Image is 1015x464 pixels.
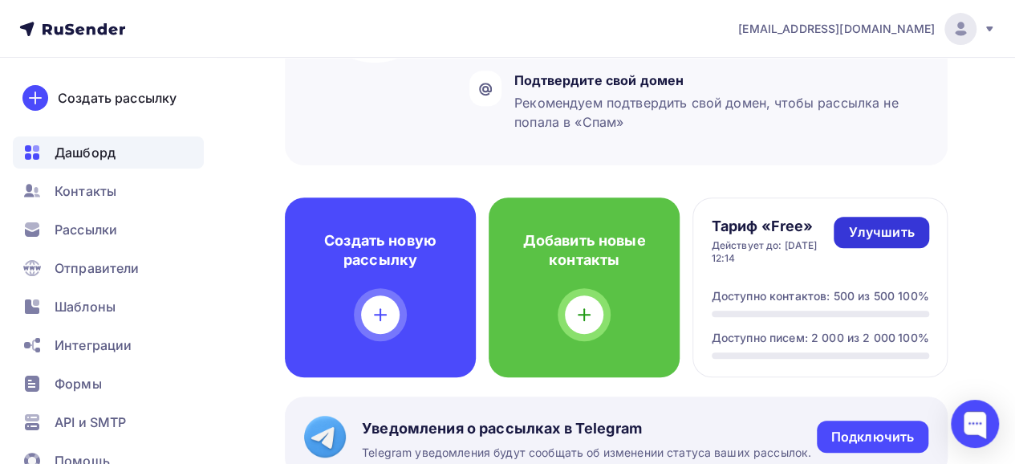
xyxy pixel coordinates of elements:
[712,288,895,304] div: Доступно контактов: 500 из 500
[738,21,935,37] span: [EMAIL_ADDRESS][DOMAIN_NAME]
[514,93,914,132] div: Рекомендуем подтвердить свой домен, чтобы рассылка не попала в «Спам»
[362,419,811,438] span: Уведомления о рассылках в Telegram
[55,374,102,393] span: Формы
[362,445,811,461] span: Telegram уведомления будут сообщать об изменении статуса ваших рассылок.
[311,231,450,270] h4: Создать новую рассылку
[55,181,116,201] span: Контакты
[55,297,116,316] span: Шаблоны
[13,136,204,169] a: Дашборд
[55,220,117,239] span: Рассылки
[55,143,116,162] span: Дашборд
[55,413,126,432] span: API и SMTP
[13,368,204,400] a: Формы
[58,88,177,108] div: Создать рассылку
[712,239,834,265] div: Действует до: [DATE] 12:14
[738,13,996,45] a: [EMAIL_ADDRESS][DOMAIN_NAME]
[55,336,132,355] span: Интеграции
[13,175,204,207] a: Контакты
[13,214,204,246] a: Рассылки
[13,252,204,284] a: Отправители
[831,428,914,446] div: Подключить
[712,217,834,236] h4: Тариф «Free»
[13,291,204,323] a: Шаблоны
[514,231,654,270] h4: Добавить новые контакты
[514,71,914,90] div: Подтвердите свой домен
[55,258,140,278] span: Отправители
[898,288,929,304] div: 100%
[712,330,895,346] div: Доступно писем: 2 000 из 2 000
[848,223,914,242] div: Улучшить
[898,330,929,346] div: 100%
